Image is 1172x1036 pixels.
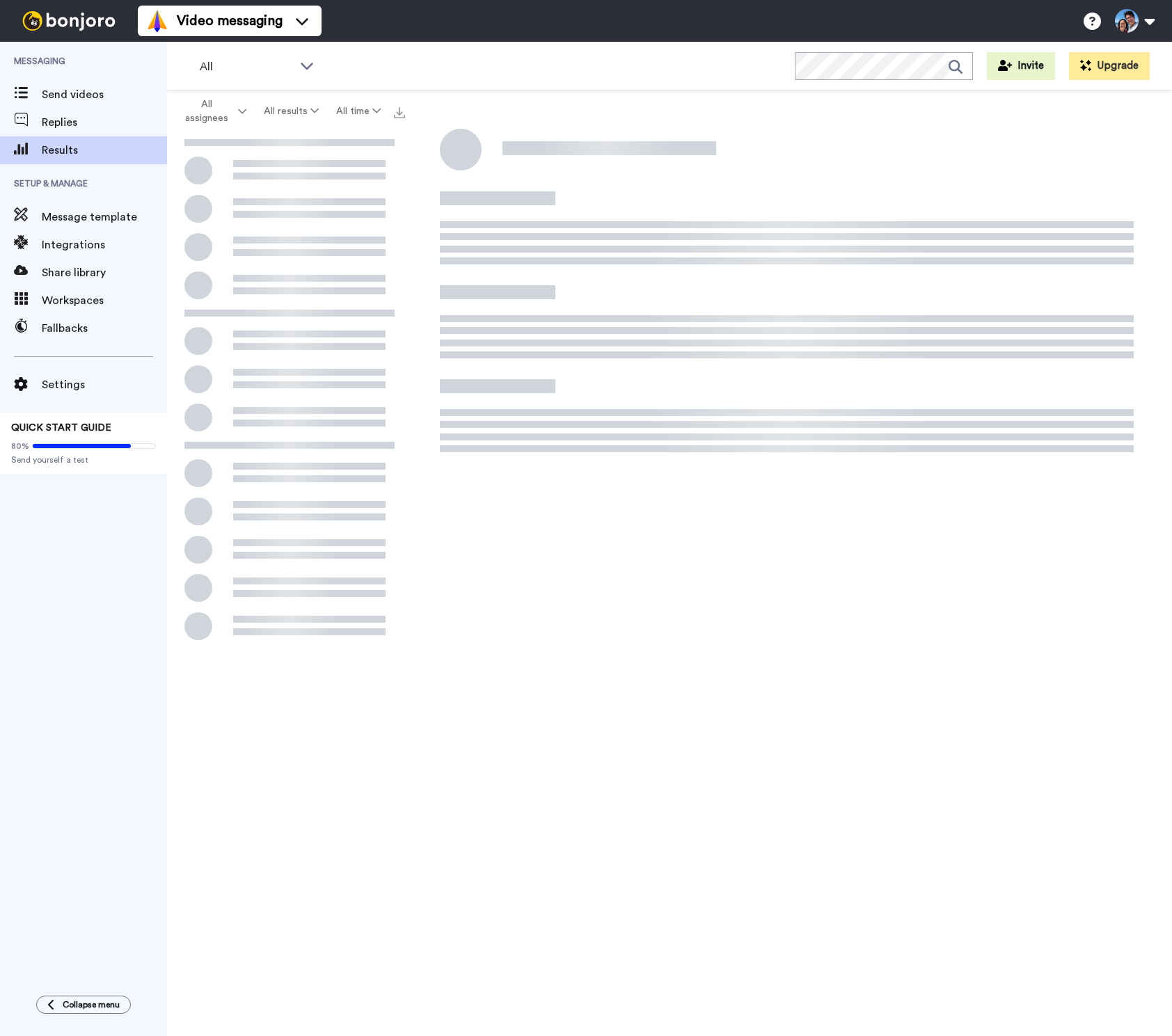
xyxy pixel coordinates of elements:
[11,423,111,433] span: QUICK START GUIDE
[17,11,121,31] img: bj-logo-header-white.svg
[42,237,167,253] span: Integrations
[36,996,131,1014] button: Collapse menu
[42,142,167,159] span: Results
[42,264,167,281] span: Share library
[42,86,167,103] span: Send videos
[390,101,409,122] button: Export all results that match these filters now.
[255,99,327,124] button: All results
[42,376,167,393] span: Settings
[63,999,120,1010] span: Collapse menu
[11,454,156,465] span: Send yourself a test
[987,52,1055,80] button: Invite
[42,292,167,309] span: Workspaces
[328,99,390,124] button: All time
[200,58,293,75] span: All
[179,97,235,125] span: All assignees
[42,114,167,131] span: Replies
[394,107,405,118] img: export.svg
[146,10,168,32] img: vm-color.svg
[177,11,283,31] span: Video messaging
[1069,52,1150,80] button: Upgrade
[11,440,29,452] span: 80%
[42,320,167,337] span: Fallbacks
[42,209,167,225] span: Message template
[170,92,255,131] button: All assignees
